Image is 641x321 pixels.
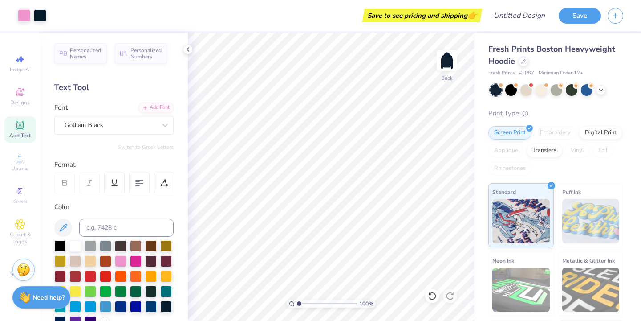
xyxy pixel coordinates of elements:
img: Metallic & Glitter Ink [562,267,620,312]
span: Upload [11,165,29,172]
span: 👉 [467,10,477,21]
div: Add Font [138,103,174,113]
span: Decorate [9,271,31,278]
div: Save to see pricing and shipping [365,9,480,22]
span: Fresh Prints [488,70,515,77]
span: Metallic & Glitter Ink [562,256,615,265]
span: Add Text [9,132,31,139]
span: Designs [10,99,30,106]
label: Font [54,103,68,113]
span: Neon Ink [492,256,514,265]
button: Switch to Greek Letters [118,144,174,151]
strong: Need help? [32,293,65,302]
div: Vinyl [565,144,590,157]
span: Greek [13,198,27,205]
div: Color [54,202,174,212]
input: e.g. 7428 c [79,219,174,237]
div: Transfers [527,144,562,157]
span: 100 % [359,300,373,308]
div: Back [441,74,453,82]
span: Clipart & logos [4,231,36,245]
div: Applique [488,144,524,157]
span: Personalized Numbers [130,47,162,60]
img: Neon Ink [492,267,550,312]
div: Rhinestones [488,162,531,175]
span: Minimum Order: 12 + [539,70,583,77]
span: Image AI [10,66,31,73]
div: Foil [592,144,613,157]
img: Standard [492,199,550,243]
img: Back [438,52,456,70]
span: Fresh Prints Boston Heavyweight Hoodie [488,44,615,66]
span: Standard [492,187,516,197]
img: Puff Ink [562,199,620,243]
input: Untitled Design [487,7,552,25]
span: Personalized Names [70,47,101,60]
div: Print Type [488,108,623,119]
div: Digital Print [579,126,622,140]
div: Format [54,160,174,170]
div: Screen Print [488,126,531,140]
span: Puff Ink [562,187,581,197]
span: # FP87 [519,70,534,77]
div: Text Tool [54,82,174,94]
button: Save [559,8,601,24]
div: Embroidery [534,126,576,140]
